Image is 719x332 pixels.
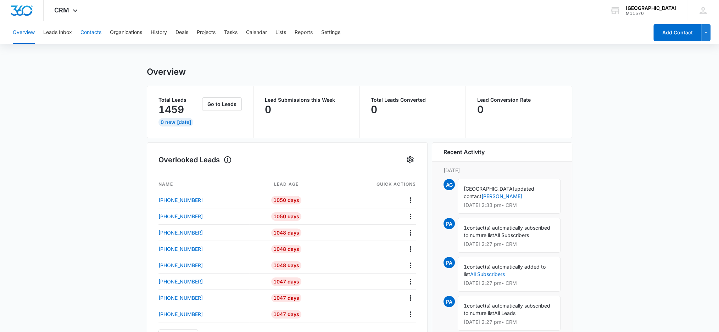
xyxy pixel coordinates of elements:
[158,154,232,165] h1: Overlooked Leads
[481,193,522,199] a: [PERSON_NAME]
[271,229,301,237] div: 1048 Days
[464,264,546,277] span: contact(s) automatically added to list
[371,97,454,102] p: Total Leads Converted
[321,21,340,44] button: Settings
[13,21,35,44] button: Overview
[405,309,416,320] button: Actions
[271,212,301,221] div: 1050 Days
[405,154,416,165] button: Settings
[464,242,554,247] p: [DATE] 2:27 pm • CRM
[158,229,203,236] p: [PHONE_NUMBER]
[158,245,203,253] p: [PHONE_NUMBER]
[405,227,416,238] button: Actions
[265,97,348,102] p: Lead Submissions this Week
[464,264,467,270] span: 1
[295,21,313,44] button: Reports
[158,213,203,220] p: [PHONE_NUMBER]
[271,294,301,302] div: 1047 Days
[271,261,301,270] div: 1048 Days
[464,281,554,286] p: [DATE] 2:27 pm • CRM
[464,203,554,208] p: [DATE] 2:33 pm • CRM
[271,196,301,204] div: 1050 Days
[265,104,271,115] p: 0
[494,232,529,238] span: All Subscribers
[444,148,485,156] h6: Recent Activity
[151,21,167,44] button: History
[653,24,701,41] button: Add Contact
[246,21,267,44] button: Calendar
[158,177,249,192] th: Name
[444,179,455,190] span: AG
[405,243,416,254] button: Actions
[494,310,515,316] span: All Leads
[464,225,467,231] span: 1
[43,21,72,44] button: Leads Inbox
[444,296,455,307] span: PA
[80,21,101,44] button: Contacts
[158,294,249,302] a: [PHONE_NUMBER]
[271,277,301,286] div: 1047 Days
[158,229,249,236] a: [PHONE_NUMBER]
[464,303,467,309] span: 1
[147,67,186,77] h1: Overview
[405,276,416,287] button: Actions
[464,303,550,316] span: contact(s) automatically subscribed to nurture list
[202,97,242,111] button: Go to Leads
[158,310,249,318] a: [PHONE_NUMBER]
[158,310,203,318] p: [PHONE_NUMBER]
[158,118,193,126] div: 0 New [DATE]
[158,294,203,302] p: [PHONE_NUMBER]
[158,196,203,204] p: [PHONE_NUMBER]
[323,177,416,192] th: Quick actions
[158,196,249,204] a: [PHONE_NUMBER]
[224,21,238,44] button: Tasks
[626,11,676,16] div: account id
[470,271,505,277] a: All Subscribers
[405,260,416,271] button: Actions
[626,5,676,11] div: account name
[371,104,377,115] p: 0
[110,21,142,44] button: Organizations
[158,261,203,269] p: [PHONE_NUMBER]
[158,104,184,115] p: 1459
[271,245,301,253] div: 1048 Days
[477,97,561,102] p: Lead Conversion Rate
[405,292,416,303] button: Actions
[444,257,455,268] span: PA
[405,195,416,206] button: Actions
[197,21,216,44] button: Projects
[444,218,455,229] span: PA
[464,186,514,192] span: [GEOGRAPHIC_DATA]
[158,261,249,269] a: [PHONE_NUMBER]
[158,245,249,253] a: [PHONE_NUMBER]
[271,310,301,319] div: 1047 Days
[444,167,561,174] p: [DATE]
[464,320,554,325] p: [DATE] 2:27 pm • CRM
[405,211,416,222] button: Actions
[158,97,201,102] p: Total Leads
[175,21,188,44] button: Deals
[202,101,242,107] a: Go to Leads
[158,213,249,220] a: [PHONE_NUMBER]
[158,278,203,285] p: [PHONE_NUMBER]
[275,21,286,44] button: Lists
[464,225,550,238] span: contact(s) automatically subscribed to nurture list
[249,177,323,192] th: Lead age
[477,104,484,115] p: 0
[54,6,69,14] span: CRM
[158,278,249,285] a: [PHONE_NUMBER]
